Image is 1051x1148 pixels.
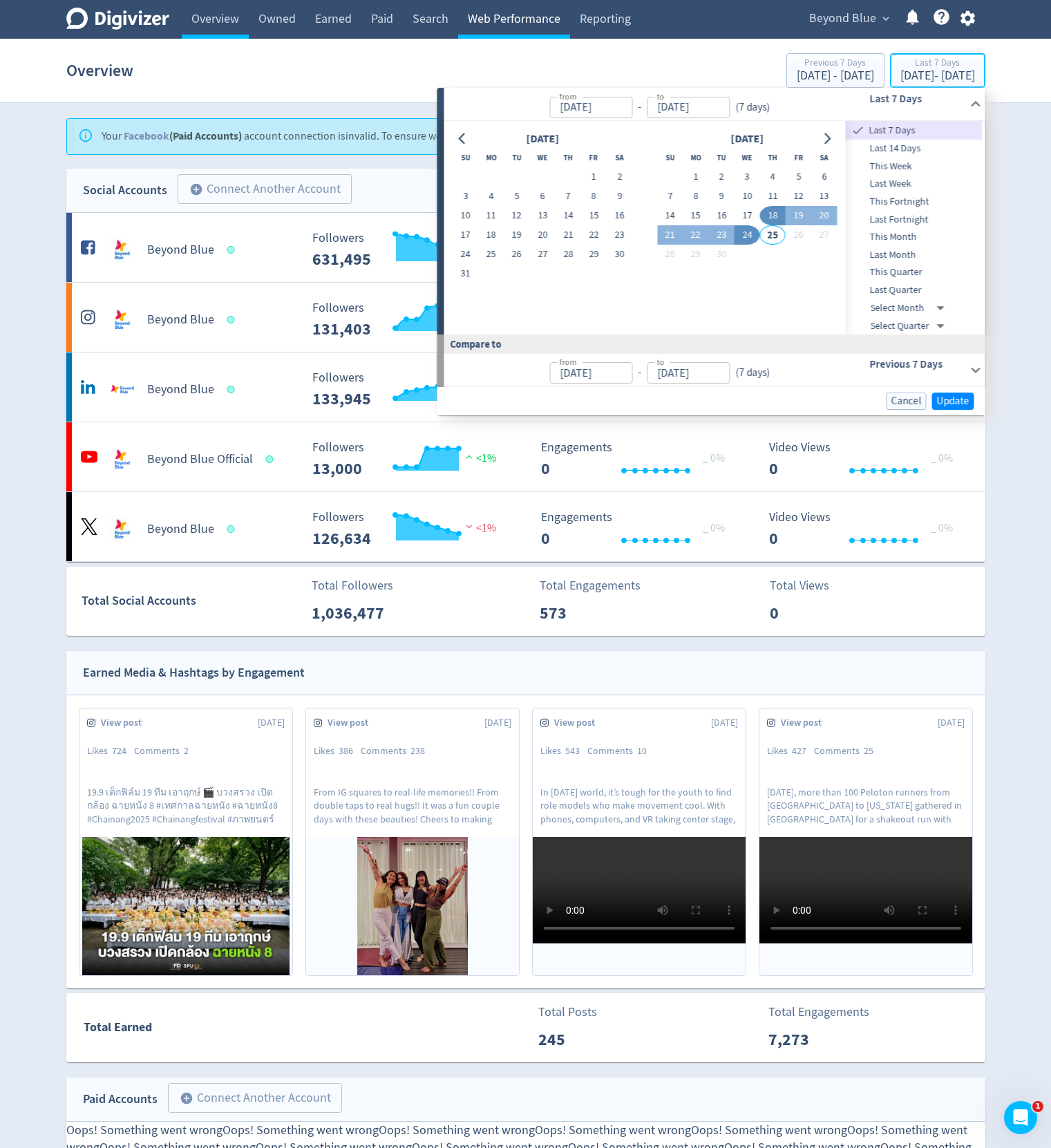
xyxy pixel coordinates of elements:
[530,206,556,225] button: 13
[379,1122,535,1138] span: Oops! Something went wrong
[453,187,478,206] button: 3
[709,206,735,225] button: 16
[530,187,556,206] button: 6
[768,1027,848,1052] p: 7,273
[786,225,811,245] button: 26
[762,441,969,478] svg: Video Views 0
[760,187,786,206] button: 11
[453,129,473,149] button: Go to previous month
[683,225,708,245] button: 22
[66,213,985,282] a: Beyond Blue undefinedBeyond Blue Followers --- Followers 631,495 <1% Engagements 37 Engagements 3...
[87,786,285,825] p: 19.9 เด็กฟิล์ม 19 ทีม เอาฤกษ์ 🎬 บวงสรวง เปิดกล้อง ฉายหนัง 8 #เทศกาลฉายหนัง #ฉายหนัง8 #Chainang202...
[306,708,519,975] a: View post[DATE]Likes386Comments238From IG squares to real-life memories!! From double taps to rea...
[762,511,969,547] svg: Video Views 0
[846,229,983,245] span: This Month
[478,206,504,225] button: 11
[167,176,352,205] a: Connect Another Account
[227,246,238,254] span: Data last synced: 24 Sep 2025, 8:01pm (AEST)
[657,245,683,264] button: 28
[931,451,953,465] span: _ 0%
[581,206,607,225] button: 15
[83,1089,158,1109] div: Paid Accounts
[656,356,664,368] label: to
[504,187,529,206] button: 5
[67,1017,526,1037] div: Total Earned
[846,140,983,158] div: Last 14 Days
[735,148,760,167] th: Wednesday
[484,716,511,730] span: [DATE]
[265,455,277,463] span: Data last synced: 25 Sep 2025, 2:02am (AEST)
[305,301,513,338] svg: Followers ---
[66,1122,222,1138] span: Oops! Something went wrong
[453,245,478,264] button: 24
[314,786,511,825] p: From IG squares to real-life memories!! From double taps to real hugs!! It was a fun couple days ...
[83,180,167,200] div: Social Accounts
[683,206,708,225] button: 15
[522,130,563,149] div: [DATE]
[846,283,983,298] span: Last Quarter
[258,716,285,730] span: [DATE]
[735,167,760,187] button: 3
[759,708,972,975] a: View post[DATE]Likes427Comments25[DATE], more than 100 Peloton runners from [GEOGRAPHIC_DATA] to ...
[453,206,478,225] button: 10
[846,247,983,263] span: Last Month
[82,591,302,611] div: Total Social Accounts
[124,129,242,143] strong: (Paid Accounts)
[811,167,837,187] button: 6
[556,206,581,225] button: 14
[735,187,760,206] button: 10
[709,245,735,264] button: 30
[683,167,708,187] button: 1
[846,175,983,193] div: Last Week
[581,167,607,187] button: 1
[478,225,504,245] button: 18
[312,576,393,595] p: Total Followers
[312,601,391,625] p: 1,036,477
[559,91,576,102] label: from
[556,148,581,167] th: Thursday
[760,206,786,225] button: 18
[607,245,632,264] button: 30
[607,148,632,167] th: Saturday
[453,148,478,167] th: Sunday
[770,576,849,595] p: Total Views
[768,1003,869,1022] p: Total Engagements
[703,451,725,465] span: _ 0%
[730,100,775,115] div: ( 7 days )
[478,187,504,206] button: 4
[607,167,632,187] button: 2
[703,521,725,535] span: _ 0%
[767,786,965,825] p: [DATE], more than 100 Peloton runners from [GEOGRAPHIC_DATA] to [US_STATE] gathered in [GEOGRAPHI...
[786,167,811,187] button: 5
[538,1003,618,1022] p: Total Posts
[581,148,607,167] th: Friday
[730,365,770,381] div: ( 7 days )
[811,148,837,167] th: Saturday
[66,352,985,422] a: Beyond Blue undefinedBeyond Blue Followers --- Followers 133,945 <1% Engagements 508 Engagements ...
[581,225,607,245] button: 22
[656,91,664,102] label: to
[559,356,576,368] label: from
[869,356,964,373] h6: Previous 7 Days
[869,91,964,107] h6: Last 7 Days
[540,786,738,825] p: In [DATE] world, it’s tough for the youth to find role models who make movement cool. With phones...
[227,525,238,533] span: Data last synced: 24 Sep 2025, 1:02pm (AEST)
[632,100,647,115] div: -
[101,716,149,730] span: View post
[792,744,806,757] span: 427
[530,225,556,245] button: 20
[504,206,529,225] button: 12
[811,225,837,245] button: 27
[66,283,985,352] a: Beyond Blue undefinedBeyond Blue Followers --- Followers 131,403 <1% Engagements 28 Engagements 2...
[462,451,496,465] span: <1%
[932,393,974,410] button: Update
[657,187,683,206] button: 7
[846,212,983,227] span: Last Fortnight
[540,744,587,758] div: Likes
[554,716,603,730] span: View post
[66,422,985,491] a: Beyond Blue Official undefinedBeyond Blue Official Followers --- Followers 13,000 <1% Engagements...
[227,386,238,393] span: Data last synced: 25 Sep 2025, 9:02am (AEST)
[846,246,983,264] div: Last Month
[846,121,983,335] nav: presets
[846,281,983,299] div: Last Quarter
